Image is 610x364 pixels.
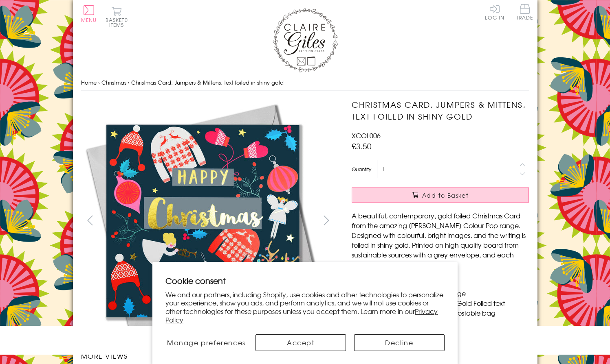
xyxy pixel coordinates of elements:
[317,211,335,229] button: next
[335,99,580,343] img: Christmas Card, Jumpers & Mittens, text foiled in shiny gold
[422,191,469,199] span: Add to Basket
[81,5,97,22] button: Menu
[354,334,445,351] button: Decline
[81,78,97,86] a: Home
[81,16,97,24] span: Menu
[81,99,325,343] img: Christmas Card, Jumpers & Mittens, text foiled in shiny gold
[273,8,338,72] img: Claire Giles Greetings Cards
[98,78,100,86] span: ›
[131,78,284,86] span: Christmas Card, Jumpers & Mittens, text foiled in shiny gold
[352,211,529,269] p: A beautiful, contemporary, gold foiled Christmas Card from the amazing [PERSON_NAME] Colour Pop r...
[165,306,438,325] a: Privacy Policy
[81,211,99,229] button: prev
[81,74,529,91] nav: breadcrumbs
[106,7,128,27] button: Basket0 items
[352,187,529,203] button: Add to Basket
[81,351,336,361] h3: More views
[352,131,381,140] span: XCOL006
[352,99,529,122] h1: Christmas Card, Jumpers & Mittens, text foiled in shiny gold
[109,16,128,28] span: 0 items
[165,334,247,351] button: Manage preferences
[516,4,533,22] a: Trade
[352,166,371,173] label: Quantity
[167,338,246,347] span: Manage preferences
[485,4,504,20] a: Log In
[128,78,130,86] span: ›
[165,290,445,324] p: We and our partners, including Shopify, use cookies and other technologies to personalize your ex...
[165,275,445,286] h2: Cookie consent
[255,334,346,351] button: Accept
[516,4,533,20] span: Trade
[352,140,372,152] span: £3.50
[101,78,126,86] a: Christmas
